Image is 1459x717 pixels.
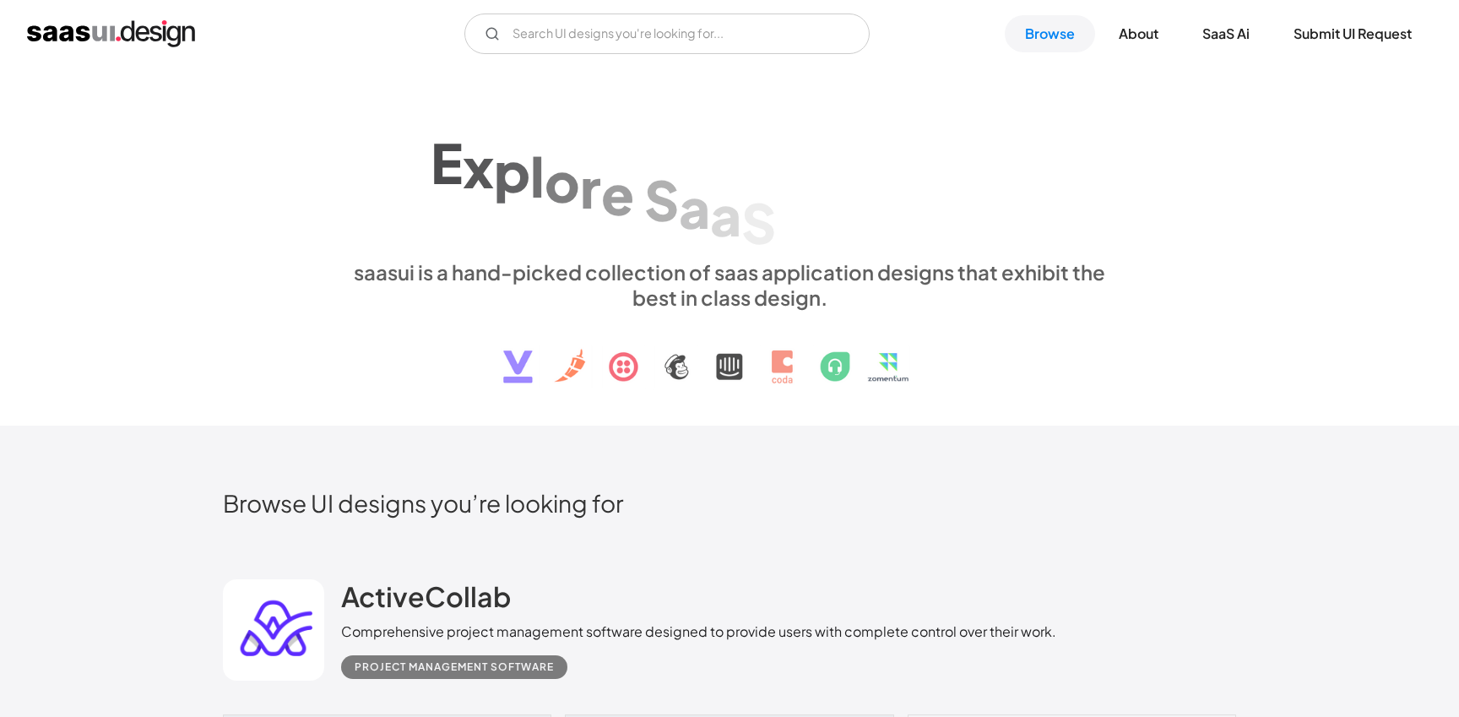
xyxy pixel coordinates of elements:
[464,14,870,54] form: Email Form
[545,149,580,214] div: o
[601,161,634,226] div: e
[1005,15,1095,52] a: Browse
[741,190,776,255] div: S
[464,14,870,54] input: Search UI designs you're looking for...
[463,134,494,199] div: x
[27,20,195,47] a: home
[494,139,530,204] div: p
[710,182,741,247] div: a
[644,167,679,232] div: S
[223,488,1236,518] h2: Browse UI designs you’re looking for
[580,155,601,220] div: r
[474,310,985,398] img: text, icon, saas logo
[530,144,545,209] div: l
[1182,15,1270,52] a: SaaS Ai
[341,579,511,613] h2: ActiveCollab
[431,130,463,195] div: E
[341,112,1118,242] h1: Explore SaaS UI design patterns & interactions.
[341,622,1056,642] div: Comprehensive project management software designed to provide users with complete control over th...
[341,579,511,622] a: ActiveCollab
[1273,15,1432,52] a: Submit UI Request
[1098,15,1179,52] a: About
[355,657,554,677] div: Project Management Software
[341,259,1118,310] div: saasui is a hand-picked collection of saas application designs that exhibit the best in class des...
[679,175,710,240] div: a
